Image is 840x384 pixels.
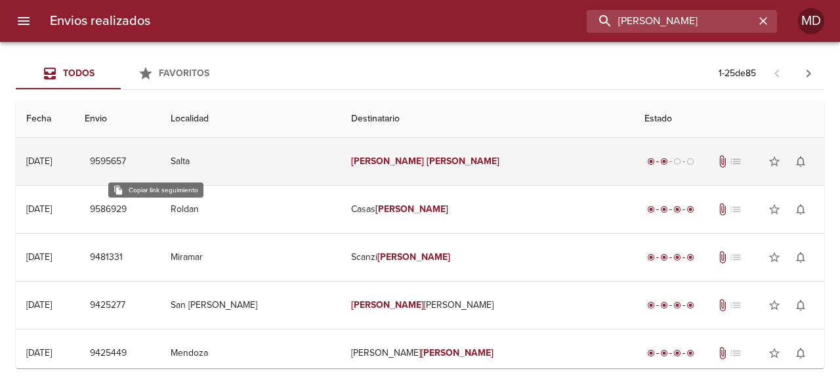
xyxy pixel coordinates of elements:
button: Activar notificaciones [787,292,814,318]
span: Tiene documentos adjuntos [716,299,729,312]
span: star_border [768,203,781,216]
button: menu [8,5,39,37]
div: Tabs Envios [16,58,226,89]
em: [PERSON_NAME] [377,251,450,263]
td: Roldan [160,186,341,233]
span: radio_button_checked [660,253,668,261]
span: notifications_none [794,155,807,168]
button: Agregar a favoritos [761,196,787,223]
span: Tiene documentos adjuntos [716,251,729,264]
td: Miramar [160,234,341,281]
button: Agregar a favoritos [761,292,787,318]
p: 1 - 25 de 85 [719,67,756,80]
td: Mendoza [160,330,341,377]
th: Destinatario [341,100,634,138]
span: No tiene pedido asociado [729,299,742,312]
span: radio_button_checked [647,349,655,357]
span: notifications_none [794,203,807,216]
div: [DATE] [26,251,52,263]
span: radio_button_checked [647,301,655,309]
th: Localidad [160,100,341,138]
button: Agregar a favoritos [761,244,787,270]
span: radio_button_checked [673,205,681,213]
th: Envio [74,100,160,138]
span: Tiene documentos adjuntos [716,347,729,360]
span: star_border [768,299,781,312]
button: 9425277 [85,293,131,318]
span: radio_button_checked [660,301,668,309]
button: Activar notificaciones [787,244,814,270]
div: [DATE] [26,156,52,167]
span: Pagina anterior [761,66,793,79]
span: No tiene pedido asociado [729,251,742,264]
span: notifications_none [794,251,807,264]
span: radio_button_checked [673,301,681,309]
span: radio_button_checked [686,349,694,357]
span: radio_button_unchecked [673,158,681,165]
span: radio_button_checked [686,301,694,309]
span: radio_button_unchecked [686,158,694,165]
span: radio_button_checked [647,205,655,213]
span: 9425449 [90,345,127,362]
span: star_border [768,251,781,264]
input: buscar [587,10,755,33]
div: Entregado [644,299,697,312]
em: [PERSON_NAME] [351,156,424,167]
span: radio_button_checked [660,349,668,357]
span: star_border [768,155,781,168]
div: MD [798,8,824,34]
span: Todos [63,68,94,79]
td: Salta [160,138,341,185]
span: radio_button_checked [686,205,694,213]
span: No tiene pedido asociado [729,347,742,360]
span: radio_button_checked [673,253,681,261]
th: Estado [634,100,824,138]
button: Agregar a favoritos [761,340,787,366]
em: [PERSON_NAME] [351,299,424,310]
span: star_border [768,347,781,360]
span: Pagina siguiente [793,58,824,89]
button: Activar notificaciones [787,196,814,223]
span: Tiene documentos adjuntos [716,155,729,168]
em: [PERSON_NAME] [375,203,448,215]
span: radio_button_checked [673,349,681,357]
div: Entregado [644,347,697,360]
td: San [PERSON_NAME] [160,282,341,329]
h6: Envios realizados [50,11,150,32]
span: 9481331 [90,249,123,266]
div: Abrir información de usuario [798,8,824,34]
em: [PERSON_NAME] [427,156,499,167]
div: [DATE] [26,299,52,310]
span: Tiene documentos adjuntos [716,203,729,216]
button: Activar notificaciones [787,148,814,175]
button: 9595657 [85,150,131,174]
td: [PERSON_NAME] [341,330,634,377]
button: Activar notificaciones [787,340,814,366]
span: radio_button_checked [647,253,655,261]
div: Entregado [644,203,697,216]
span: Favoritos [159,68,209,79]
span: notifications_none [794,299,807,312]
span: notifications_none [794,347,807,360]
em: [PERSON_NAME] [421,347,493,358]
td: Casas [341,186,634,233]
span: No tiene pedido asociado [729,203,742,216]
td: [PERSON_NAME] [341,282,634,329]
div: [DATE] [26,347,52,358]
span: 9595657 [90,154,126,170]
button: Agregar a favoritos [761,148,787,175]
button: 9481331 [85,245,128,270]
span: 9425277 [90,297,125,314]
td: Scanzi [341,234,634,281]
button: 9425449 [85,341,132,366]
div: Entregado [644,251,697,264]
span: radio_button_checked [660,205,668,213]
div: [DATE] [26,203,52,215]
span: 9586929 [90,202,127,218]
th: Fecha [16,100,74,138]
span: radio_button_checked [647,158,655,165]
button: 9586929 [85,198,132,222]
span: radio_button_checked [686,253,694,261]
span: No tiene pedido asociado [729,155,742,168]
span: radio_button_checked [660,158,668,165]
